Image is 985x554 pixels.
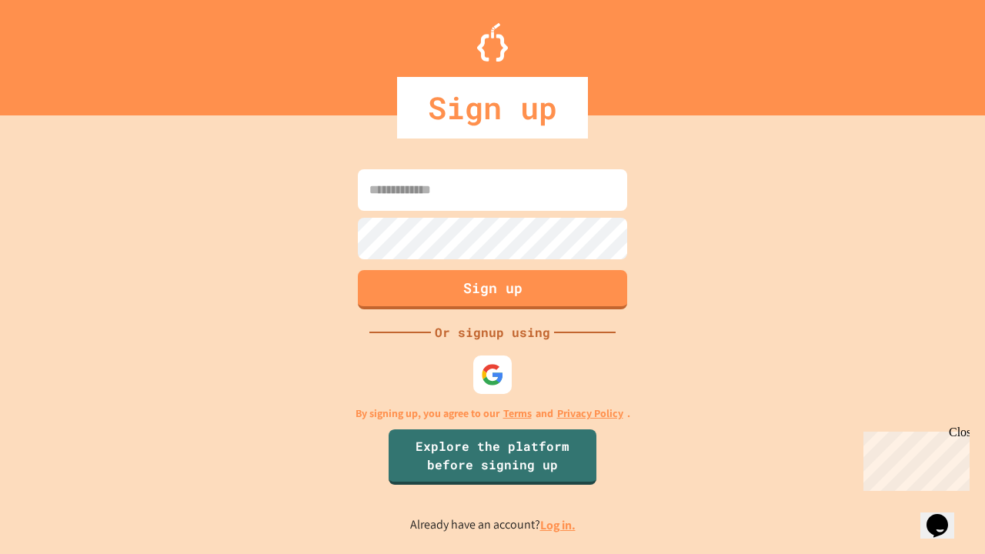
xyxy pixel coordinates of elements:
[540,517,576,533] a: Log in.
[503,405,532,422] a: Terms
[6,6,106,98] div: Chat with us now!Close
[557,405,623,422] a: Privacy Policy
[477,23,508,62] img: Logo.svg
[356,405,630,422] p: By signing up, you agree to our and .
[397,77,588,138] div: Sign up
[857,426,970,491] iframe: chat widget
[358,270,627,309] button: Sign up
[481,363,504,386] img: google-icon.svg
[920,492,970,539] iframe: chat widget
[431,323,554,342] div: Or signup using
[410,516,576,535] p: Already have an account?
[389,429,596,485] a: Explore the platform before signing up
